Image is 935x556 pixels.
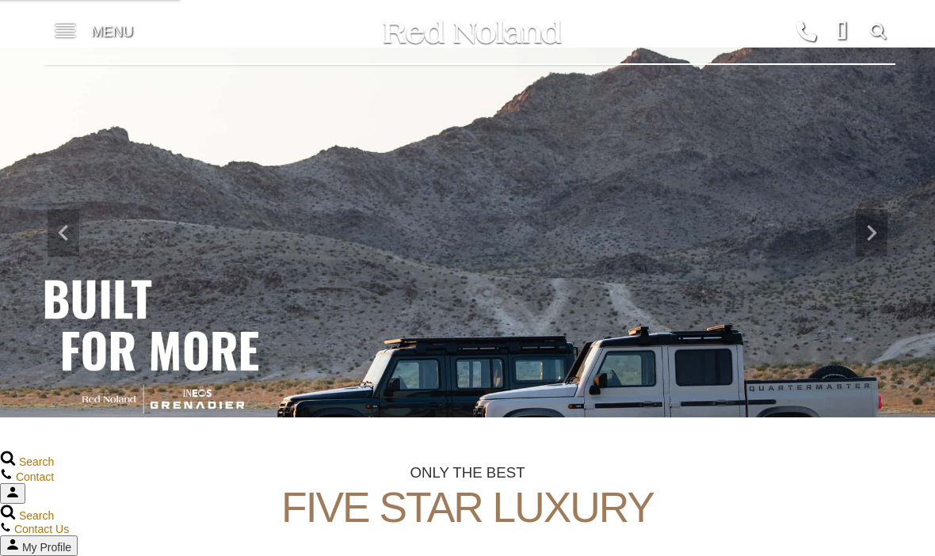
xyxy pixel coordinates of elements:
[380,19,563,47] img: Red Noland Auto Group
[22,541,71,554] span: My Profile
[14,523,69,535] span: Contact Us
[19,509,54,522] span: Search
[16,470,54,483] span: Contact
[19,455,54,468] span: Search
